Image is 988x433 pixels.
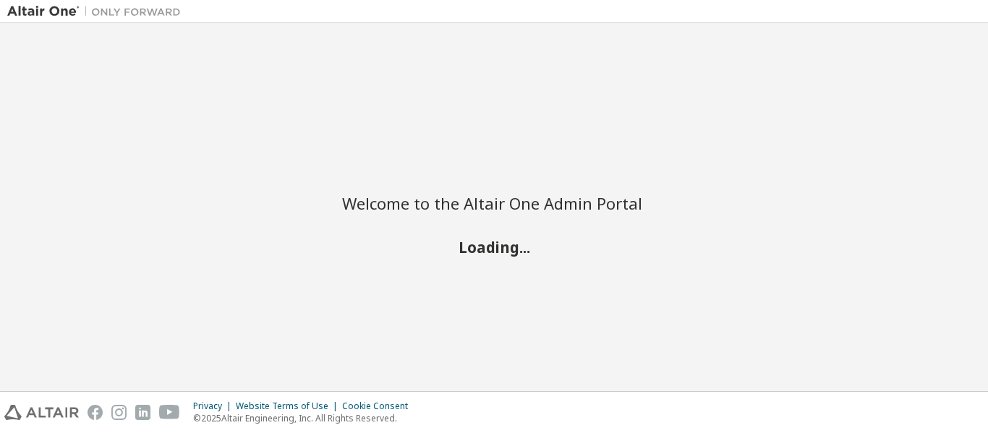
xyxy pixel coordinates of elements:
[135,405,150,420] img: linkedin.svg
[342,237,646,256] h2: Loading...
[7,4,188,19] img: Altair One
[193,412,417,424] p: © 2025 Altair Engineering, Inc. All Rights Reserved.
[342,400,417,412] div: Cookie Consent
[193,400,236,412] div: Privacy
[4,405,79,420] img: altair_logo.svg
[159,405,180,420] img: youtube.svg
[342,193,646,213] h2: Welcome to the Altair One Admin Portal
[236,400,342,412] div: Website Terms of Use
[111,405,127,420] img: instagram.svg
[88,405,103,420] img: facebook.svg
